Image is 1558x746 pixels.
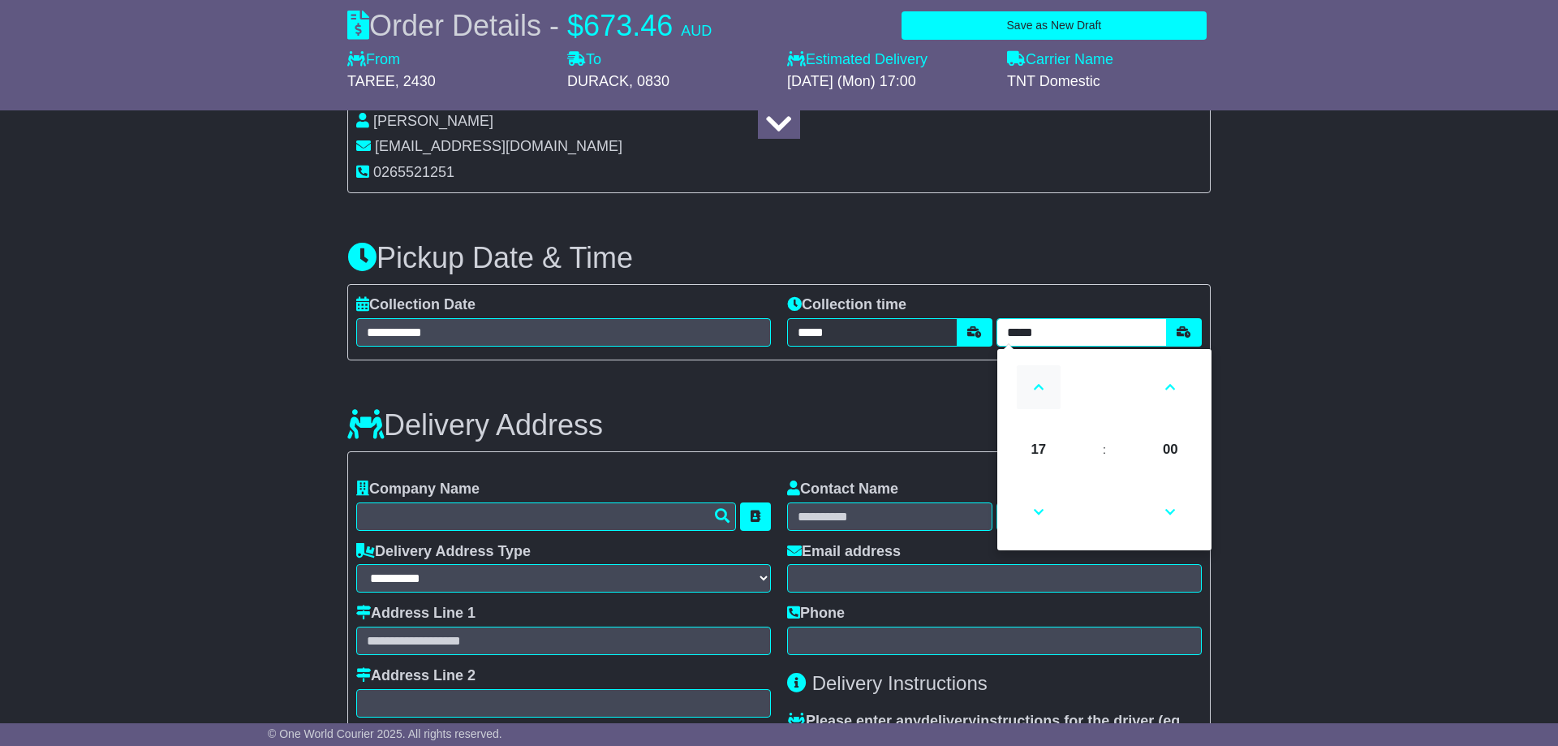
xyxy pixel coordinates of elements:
[1007,73,1211,91] div: TNT Domestic
[347,8,712,43] div: Order Details -
[1148,428,1192,472] span: Pick Minute
[921,713,976,729] span: delivery
[347,51,400,69] label: From
[812,672,988,694] span: Delivery Instructions
[1007,51,1113,69] label: Carrier Name
[567,73,629,89] span: DURACK
[356,481,480,498] label: Company Name
[787,605,845,623] label: Phone
[1014,358,1062,416] a: Increment Hour
[1076,422,1132,477] td: :
[347,409,603,442] h3: Delivery Address
[787,51,991,69] label: Estimated Delivery
[347,73,395,89] span: TAREE
[567,9,583,42] span: $
[567,51,601,69] label: To
[1147,358,1194,416] a: Increment Minute
[787,73,991,91] div: [DATE] (Mon) 17:00
[629,73,669,89] span: , 0830
[373,164,454,180] span: 0265521251
[787,543,901,561] label: Email address
[356,605,476,623] label: Address Line 1
[787,481,898,498] label: Contact Name
[583,9,673,42] span: 673.46
[375,138,622,154] span: [EMAIL_ADDRESS][DOMAIN_NAME]
[787,296,906,314] label: Collection time
[395,73,436,89] span: , 2430
[1017,428,1061,472] span: Pick Hour
[902,11,1207,40] button: Save as New Draft
[356,543,531,561] label: Delivery Address Type
[356,296,476,314] label: Collection Date
[1014,483,1062,541] a: Decrement Hour
[268,727,502,740] span: © One World Courier 2025. All rights reserved.
[681,23,712,39] span: AUD
[356,667,476,685] label: Address Line 2
[347,242,1211,274] h3: Pickup Date & Time
[1147,483,1194,541] a: Decrement Minute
